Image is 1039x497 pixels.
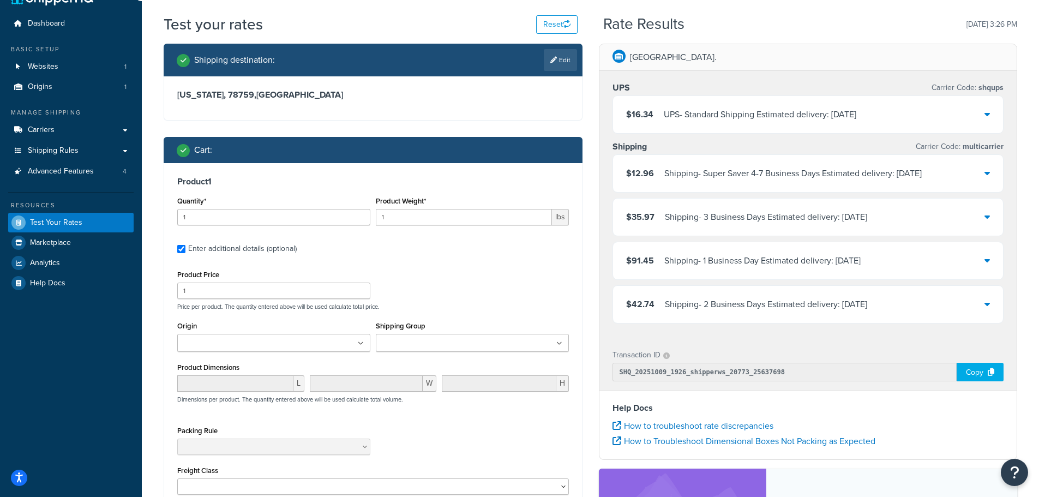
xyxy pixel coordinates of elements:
[8,161,134,182] a: Advanced Features4
[177,322,197,330] label: Origin
[175,396,403,403] p: Dimensions per product. The quantity entered above will be used calculate total volume.
[932,80,1004,95] p: Carrier Code:
[8,14,134,34] a: Dashboard
[612,420,773,432] a: How to troubleshoot rate discrepancies
[164,14,263,35] h1: Test your rates
[8,45,134,54] div: Basic Setup
[957,363,1004,381] div: Copy
[376,322,425,330] label: Shipping Group
[28,167,94,176] span: Advanced Features
[976,82,1004,93] span: shqups
[177,271,219,279] label: Product Price
[1001,459,1028,486] button: Open Resource Center
[30,218,82,227] span: Test Your Rates
[177,209,370,225] input: 0
[8,141,134,161] a: Shipping Rules
[177,197,206,205] label: Quantity*
[612,141,647,152] h3: Shipping
[28,19,65,28] span: Dashboard
[966,17,1017,32] p: [DATE] 3:26 PM
[8,57,134,77] li: Websites
[916,139,1004,154] p: Carrier Code:
[536,15,578,34] button: Reset
[612,402,1004,415] h4: Help Docs
[28,125,55,135] span: Carriers
[28,146,79,155] span: Shipping Rules
[8,233,134,253] a: Marketplace
[175,303,572,310] p: Price per product. The quantity entered above will be used calculate total price.
[177,176,569,187] h3: Product 1
[8,213,134,232] a: Test Your Rates
[612,82,630,93] h3: UPS
[665,209,867,225] div: Shipping - 3 Business Days Estimated delivery: [DATE]
[8,201,134,210] div: Resources
[376,197,426,205] label: Product Weight*
[188,241,297,256] div: Enter additional details (optional)
[177,427,218,435] label: Packing Rule
[8,273,134,293] a: Help Docs
[960,141,1004,152] span: multicarrier
[30,259,60,268] span: Analytics
[8,120,134,140] a: Carriers
[177,245,185,253] input: Enter additional details (optional)
[293,375,304,392] span: L
[665,297,867,312] div: Shipping - 2 Business Days Estimated delivery: [DATE]
[28,62,58,71] span: Websites
[177,466,218,475] label: Freight Class
[8,161,134,182] li: Advanced Features
[8,108,134,117] div: Manage Shipping
[177,89,569,100] h3: [US_STATE], 78759 , [GEOGRAPHIC_DATA]
[423,375,436,392] span: W
[630,50,717,65] p: [GEOGRAPHIC_DATA].
[626,211,654,223] span: $35.97
[626,167,654,179] span: $12.96
[544,49,577,71] a: Edit
[664,253,861,268] div: Shipping - 1 Business Day Estimated delivery: [DATE]
[28,82,52,92] span: Origins
[124,62,127,71] span: 1
[664,166,922,181] div: Shipping - Super Saver 4-7 Business Days Estimated delivery: [DATE]
[556,375,569,392] span: H
[626,108,653,121] span: $16.34
[552,209,569,225] span: lbs
[177,363,239,372] label: Product Dimensions
[8,77,134,97] a: Origins1
[8,57,134,77] a: Websites1
[376,209,552,225] input: 0.00
[30,238,71,248] span: Marketplace
[194,145,212,155] h2: Cart :
[626,254,654,267] span: $91.45
[664,107,856,122] div: UPS - Standard Shipping Estimated delivery: [DATE]
[8,77,134,97] li: Origins
[626,298,654,310] span: $42.74
[30,279,65,288] span: Help Docs
[603,16,684,33] h2: Rate Results
[612,348,660,363] p: Transaction ID
[612,435,875,447] a: How to Troubleshoot Dimensional Boxes Not Packing as Expected
[123,167,127,176] span: 4
[124,82,127,92] span: 1
[194,55,275,65] h2: Shipping destination :
[8,253,134,273] a: Analytics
